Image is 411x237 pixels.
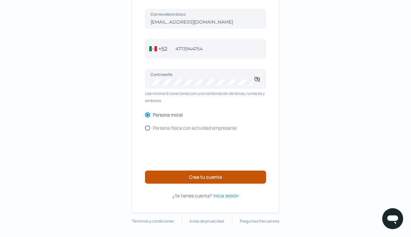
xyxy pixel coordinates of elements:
[132,218,174,225] a: Términos y condiciones
[151,11,254,17] label: Correo electrónico
[145,90,266,104] span: Usa mínimo 6 caracteres con una combinación de letras, números y símbolos
[189,175,222,179] span: Crea tu cuenta
[156,138,255,164] iframe: reCAPTCHA
[172,192,212,199] span: ¿Ya tienes cuenta?
[213,191,239,200] a: Inicia sesión
[189,218,224,225] a: Aviso de privacidad
[386,212,399,225] img: chatIcon
[151,72,254,77] label: Contraseña
[158,45,167,53] span: +52
[153,113,183,117] label: Persona moral
[145,171,266,184] button: Crea tu cuenta
[240,218,279,225] a: Preguntas frecuentes
[153,126,237,130] label: Persona física con actividad empresarial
